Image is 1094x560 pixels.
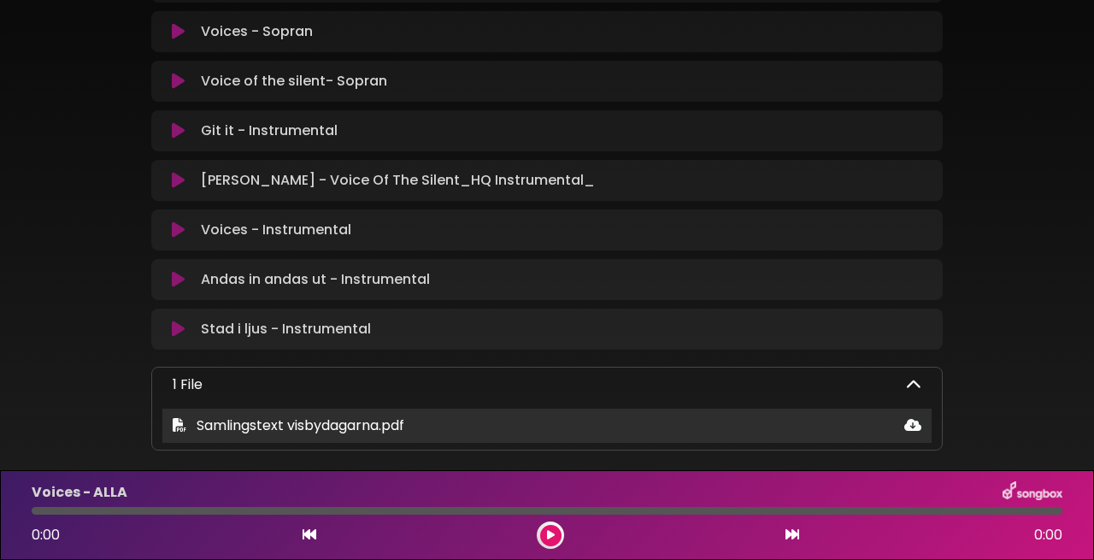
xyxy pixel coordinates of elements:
[1003,481,1062,504] img: songbox-logo-white.png
[201,319,371,339] p: Stad i ljus - Instrumental
[201,121,338,141] p: Git it - Instrumental
[173,374,203,395] p: 1 File
[201,170,595,191] p: [PERSON_NAME] - Voice Of The Silent_HQ Instrumental_
[201,21,313,42] p: Voices - Sopran
[201,220,351,240] p: Voices - Instrumental
[197,416,404,435] span: Samlingstext visbydagarna.pdf
[201,71,387,91] p: Voice of the silent- Sopran
[201,269,430,290] p: Andas in andas ut - Instrumental
[32,482,127,503] p: Voices - ALLA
